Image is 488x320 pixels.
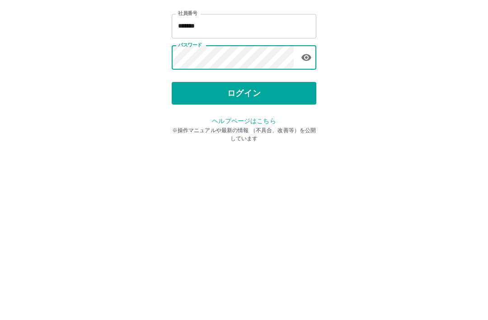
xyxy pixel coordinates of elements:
label: パスワード [178,116,202,123]
a: ヘルプページはこちら [212,192,276,199]
h2: ログイン [215,57,274,74]
label: 社員番号 [178,85,197,91]
p: ※操作マニュアルや最新の情報 （不具合、改善等）を公開しています [172,201,316,217]
button: ログイン [172,157,316,179]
